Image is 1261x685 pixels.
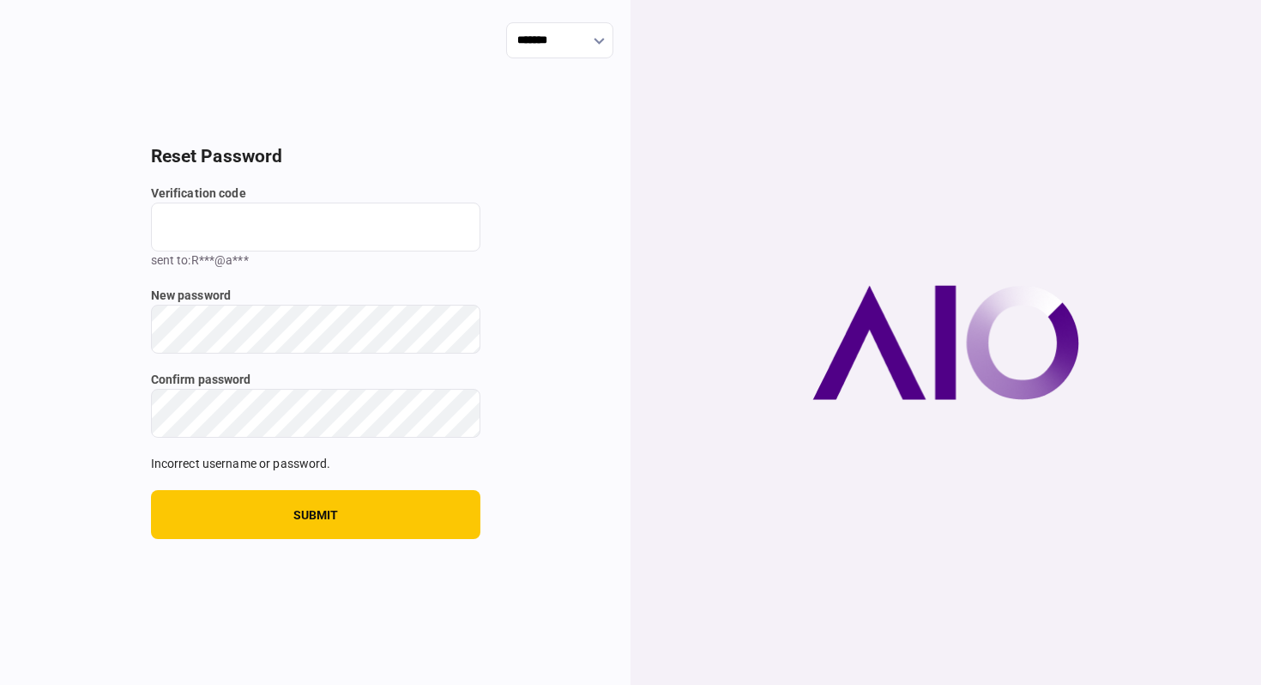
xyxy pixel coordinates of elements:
input: verification code [151,203,480,252]
div: Incorrect username or password. [151,455,480,473]
h2: reset password [151,146,480,167]
label: new password [151,287,480,305]
input: show language options [506,22,613,58]
img: AIO company logo [812,285,1079,400]
input: new password [151,305,480,354]
input: confirm password [151,389,480,438]
label: verification code [151,185,480,203]
button: submit [151,490,480,539]
label: confirm password [151,371,480,389]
